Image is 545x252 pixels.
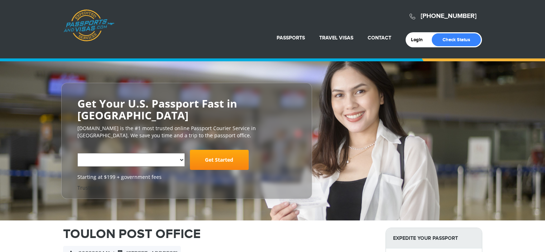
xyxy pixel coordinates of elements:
[277,35,305,41] a: Passports
[319,35,353,41] a: Travel Visas
[386,228,482,248] strong: Expedite Your Passport
[411,37,428,43] a: Login
[77,125,296,139] p: [DOMAIN_NAME] is the #1 most trusted online Passport Courier Service in [GEOGRAPHIC_DATA]. We sav...
[368,35,391,41] a: Contact
[432,33,481,46] a: Check Status
[77,173,296,181] span: Starting at $199 + government fees
[63,228,375,241] h1: TOULON POST OFFICE
[63,9,114,42] a: Passports & [DOMAIN_NAME]
[77,184,101,191] a: Trustpilot
[190,150,249,170] a: Get Started
[77,98,296,121] h2: Get Your U.S. Passport Fast in [GEOGRAPHIC_DATA]
[421,12,477,20] a: [PHONE_NUMBER]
